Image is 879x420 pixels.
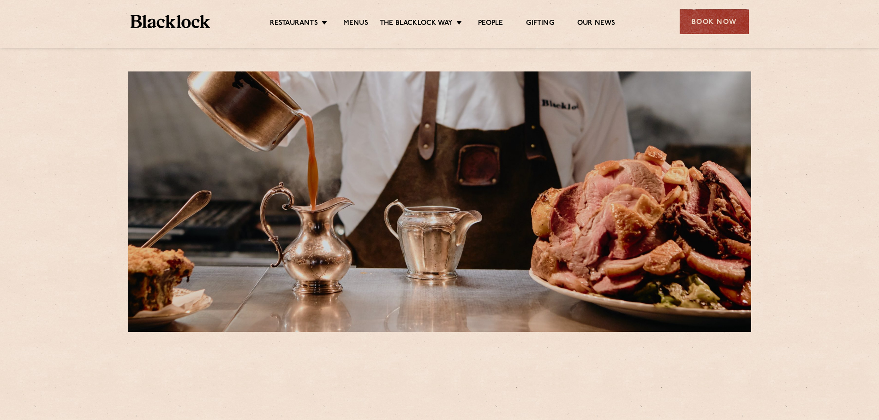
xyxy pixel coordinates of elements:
a: People [478,19,503,29]
a: Restaurants [270,19,318,29]
a: Gifting [526,19,554,29]
a: Menus [343,19,368,29]
img: BL_Textured_Logo-footer-cropped.svg [131,15,210,28]
div: Book Now [680,9,749,34]
a: The Blacklock Way [380,19,453,29]
a: Our News [577,19,616,29]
